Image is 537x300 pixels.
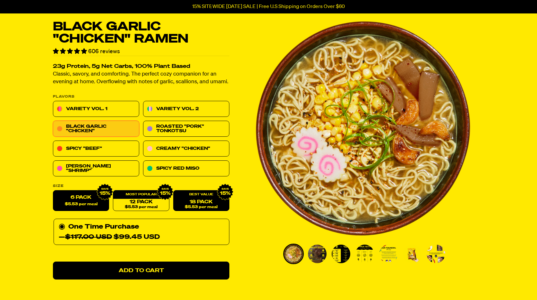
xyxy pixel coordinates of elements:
a: Add to Cart [53,262,229,280]
del: $117.00 USD [65,234,112,240]
a: Variety Vol. 2 [143,101,229,117]
h2: 23g Protein, 5g Net Carbs, 100% Plant Based [53,64,229,69]
img: IMG_9632.png [97,184,113,200]
label: Size [53,184,229,188]
li: Go to slide 1 [283,244,304,264]
span: 606 reviews [88,49,120,54]
h1: Black Garlic "Chicken" Ramen [53,21,229,45]
p: Classic, savory, and comforting. The perfect cozy companion for an evening at home. Overflowing w... [53,71,229,86]
a: Roasted "Pork" Tonkotsu [143,121,229,137]
a: Variety Vol. 1 [53,101,139,117]
li: Go to slide 2 [307,244,328,264]
img: Black Garlic "Chicken" Ramen [355,245,374,263]
img: Black Garlic "Chicken" Ramen [427,245,445,263]
a: 18 Pack$5.53 per meal [173,191,229,211]
a: Spicy Red Miso [143,161,229,177]
img: Black Garlic "Chicken" Ramen [284,245,303,263]
img: IMG_9632.png [217,184,234,200]
p: Flavors [53,95,229,99]
span: $5.53 per meal [65,202,98,207]
label: 6 Pack [53,191,109,211]
span: $5.53 per meal [125,205,158,209]
a: Black Garlic "Chicken" [53,121,139,137]
a: 12 Pack$5.53 per meal [113,191,169,211]
a: Creamy "Chicken" [143,141,229,157]
div: One Time Purchase [54,219,229,245]
li: Go to slide 3 [331,244,351,264]
li: Go to slide 7 [426,244,446,264]
a: [PERSON_NAME] "Shrimp" [53,161,139,177]
img: Black Garlic "Chicken" Ramen [403,245,422,263]
div: PDP main carousel thumbnails [255,244,471,264]
span: 4.76 stars [53,49,88,54]
li: Go to slide 4 [354,244,375,264]
li: 1 of 7 [255,21,471,236]
img: Black Garlic "Chicken" Ramen [332,245,350,263]
a: Spicy "Beef" [53,141,139,157]
img: Black Garlic "Chicken" Ramen [308,245,327,263]
span: Add to Cart [119,268,164,273]
span: — $99.45 USD [59,232,160,242]
img: Black Garlic "Chicken" Ramen [255,21,471,236]
img: IMG_9632.png [157,184,173,200]
img: Black Garlic "Chicken" Ramen [379,245,398,263]
li: Go to slide 6 [402,244,422,264]
div: PDP main carousel [255,21,471,236]
span: $5.53 per meal [185,205,217,209]
li: Go to slide 5 [378,244,399,264]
